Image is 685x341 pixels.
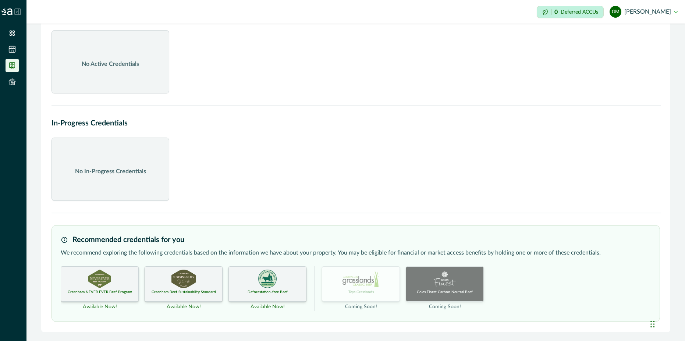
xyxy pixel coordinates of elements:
img: GBSS_UNKNOWN certification logo [171,270,196,288]
button: Gayathri Menakath[PERSON_NAME] [610,3,678,21]
p: Greenham NEVER EVER Beef Program [68,290,132,295]
p: No Active Credentials [82,60,139,68]
h2: In-Progress Credentials [52,118,660,129]
p: Available Now! [167,303,201,311]
p: No In-Progress Credentials [75,167,146,176]
p: We recommend exploring the following credentials based on the information we have about your prop... [61,248,651,257]
h3: Recommended credentials for you [72,234,184,245]
p: Coming Soon! [429,303,461,311]
div: Drag [650,313,655,335]
p: Available Now! [251,303,285,311]
img: Logo [1,8,13,15]
img: GREENHAM_NEVER_EVER certification logo [88,270,111,288]
img: COLES_FINEST certification logo [429,270,460,288]
img: TEYS_GRASSLANDS certification logo [342,270,379,288]
p: Deforestation-free Beef [248,290,288,295]
p: Teys Grasslands [348,290,374,295]
iframe: Chat Widget [648,306,685,341]
p: 0 [554,9,558,15]
img: DEFORESTATION_FREE_BEEF certification logo [258,270,277,288]
p: Greenham Beef Sustainability Standard [152,290,216,295]
p: Deferred ACCUs [561,9,598,15]
p: Coming Soon! [345,303,377,311]
p: Available Now! [83,303,117,311]
p: Coles Finest Carbon Neutral Beef [417,290,473,295]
